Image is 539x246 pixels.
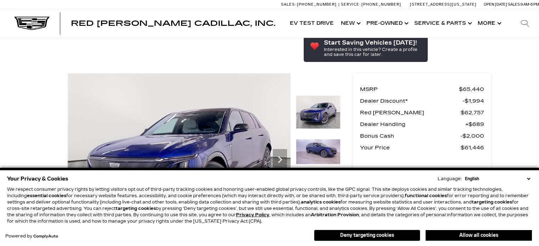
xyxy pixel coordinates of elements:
[14,17,50,30] img: Cadillac Dark Logo with Cadillac White Text
[438,177,462,181] div: Language:
[273,149,287,170] div: Next
[281,2,338,6] a: Sales: [PHONE_NUMBER]
[71,19,275,28] span: Red [PERSON_NAME] Cadillac, Inc.
[71,20,275,27] a: Red [PERSON_NAME] Cadillac, Inc.
[7,174,68,184] span: Your Privacy & Cookies
[472,200,512,205] strong: targeting cookies
[360,96,484,106] a: Dealer Discount* $1,994
[360,119,484,129] a: Dealer Handling $689
[27,193,66,198] strong: essential cookies
[337,9,363,38] a: New
[461,108,484,118] span: $62,757
[361,2,401,7] span: [PHONE_NUMBER]
[360,108,461,118] span: Red [PERSON_NAME]
[314,230,420,241] button: Deny targeting cookies
[521,2,539,7] span: 9 AM-6 PM
[301,200,341,205] strong: analytics cookies
[341,2,360,7] span: Service:
[281,2,296,7] span: Sales:
[360,84,459,94] span: MSRP
[411,9,474,38] a: Service & Parts
[460,131,484,141] span: $2,000
[461,143,484,153] span: $61,446
[297,2,337,7] span: [PHONE_NUMBER]
[474,9,504,38] button: More
[360,96,462,106] span: Dealer Discount*
[459,84,484,94] span: $65,440
[338,2,403,6] a: Service: [PHONE_NUMBER]
[360,143,484,153] a: Your Price $61,446
[296,139,341,164] img: New 2025 Opulent Blue Metallic Cadillac Sport 1 image 2
[363,9,411,38] a: Pre-Owned
[484,2,507,7] span: Open [DATE]
[360,143,461,153] span: Your Price
[405,193,447,198] strong: functional cookies
[311,212,359,217] strong: Arbitration Provision
[7,186,532,224] p: We respect consumer privacy rights by letting visitors opt out of third-party tracking cookies an...
[360,108,484,118] a: Red [PERSON_NAME] $62,757
[360,167,447,177] p: Other Offers You May Qualify For
[360,119,465,129] span: Dealer Handling
[33,234,58,239] a: ComplyAuto
[5,234,58,239] div: Powered by
[68,73,291,240] img: New 2025 Opulent Blue Metallic Cadillac Sport 1 image 1
[465,119,484,129] span: $689
[360,84,484,94] a: MSRP $65,440
[116,206,156,211] strong: targeting cookies
[360,131,484,141] a: Bonus Cash $2,000
[410,2,477,7] a: [STREET_ADDRESS][US_STATE]
[462,96,484,106] span: $1,994
[296,95,341,129] img: New 2025 Opulent Blue Metallic Cadillac Sport 1 image 1
[286,9,337,38] a: EV Test Drive
[360,131,460,141] span: Bonus Cash
[236,212,269,217] a: Privacy Policy
[426,230,532,241] button: Allow all cookies
[463,176,532,182] select: Language Select
[508,2,521,7] span: Sales:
